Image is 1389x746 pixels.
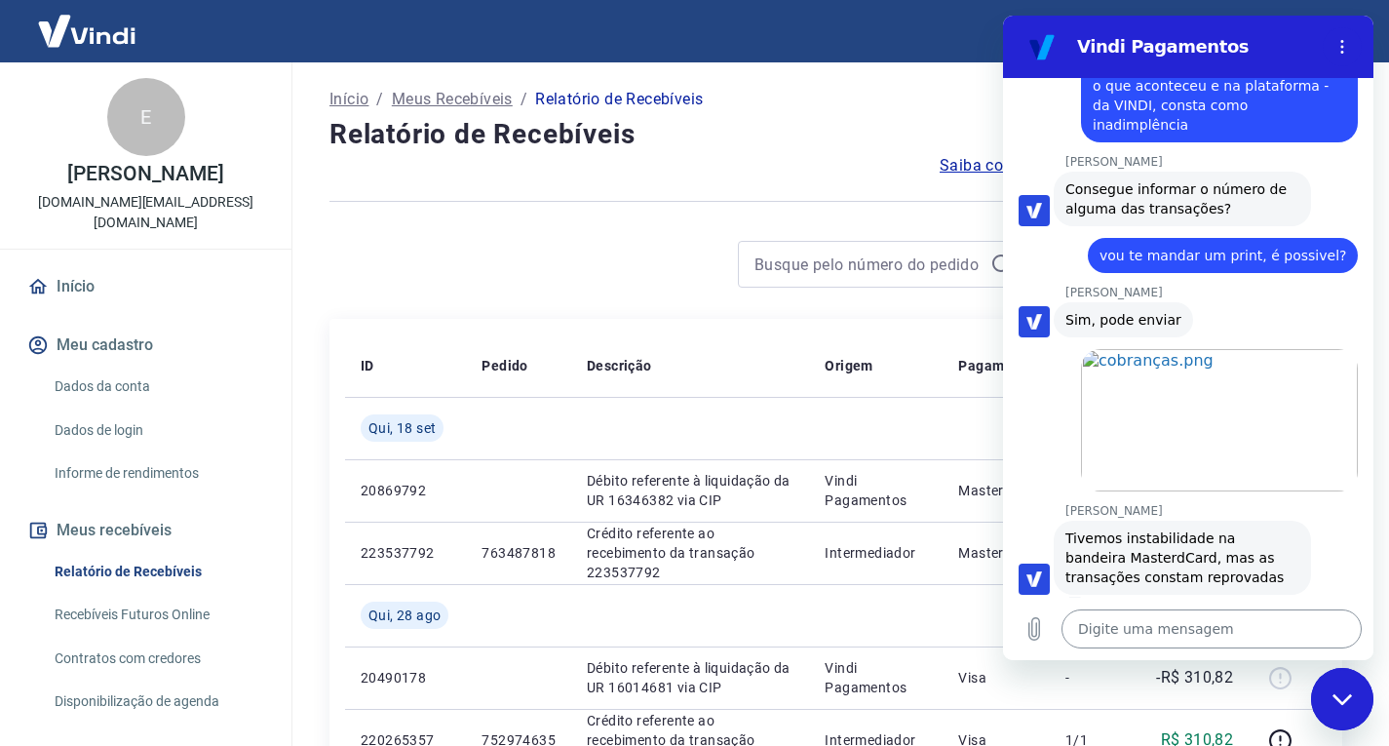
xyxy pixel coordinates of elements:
[587,356,652,375] p: Descrição
[825,658,927,697] p: Vindi Pagamentos
[587,658,793,697] p: Débito referente à liquidação da UR 16014681 via CIP
[361,356,374,375] p: ID
[23,324,268,367] button: Meu cadastro
[754,250,983,279] input: Busque pelo número do pedido
[16,192,276,233] p: [DOMAIN_NAME][EMAIL_ADDRESS][DOMAIN_NAME]
[392,88,513,111] a: Meus Recebíveis
[47,552,268,592] a: Relatório de Recebíveis
[47,682,268,722] a: Disponibilização de agenda
[47,411,268,451] a: Dados de login
[482,543,556,563] p: 763487818
[23,1,150,60] img: Vindi
[587,524,793,582] p: Crédito referente ao recebimento da transação 223537792
[47,639,268,679] a: Contratos com credores
[1311,668,1373,730] iframe: Botão para abrir a janela de mensagens, conversa em andamento
[958,668,1034,687] p: Visa
[587,471,793,510] p: Débito referente à liquidação da UR 16346382 via CIP
[958,481,1034,500] p: Mastercard
[329,88,368,111] a: Início
[1003,16,1373,660] iframe: Janela de mensagens
[521,88,527,111] p: /
[361,668,450,687] p: 20490178
[1065,668,1123,687] p: -
[47,595,268,635] a: Recebíveis Futuros Online
[23,265,268,308] a: Início
[368,418,436,438] span: Qui, 18 set
[329,115,1342,154] h4: Relatório de Recebíveis
[47,367,268,407] a: Dados da conta
[825,543,927,563] p: Intermediador
[23,509,268,552] button: Meus recebíveis
[535,88,703,111] p: Relatório de Recebíveis
[67,164,223,184] p: [PERSON_NAME]
[368,606,441,625] span: Qui, 28 ago
[825,471,927,510] p: Vindi Pagamentos
[958,543,1034,563] p: Mastercard
[361,543,450,563] p: 223537792
[361,481,450,500] p: 20869792
[1295,14,1366,50] button: Sair
[47,453,268,493] a: Informe de rendimentos
[825,356,872,375] p: Origem
[107,78,185,156] div: E
[376,88,383,111] p: /
[940,154,1342,177] a: Saiba como funciona a programação dos recebimentos
[482,356,527,375] p: Pedido
[958,356,1034,375] p: Pagamento
[1156,666,1233,689] p: -R$ 310,82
